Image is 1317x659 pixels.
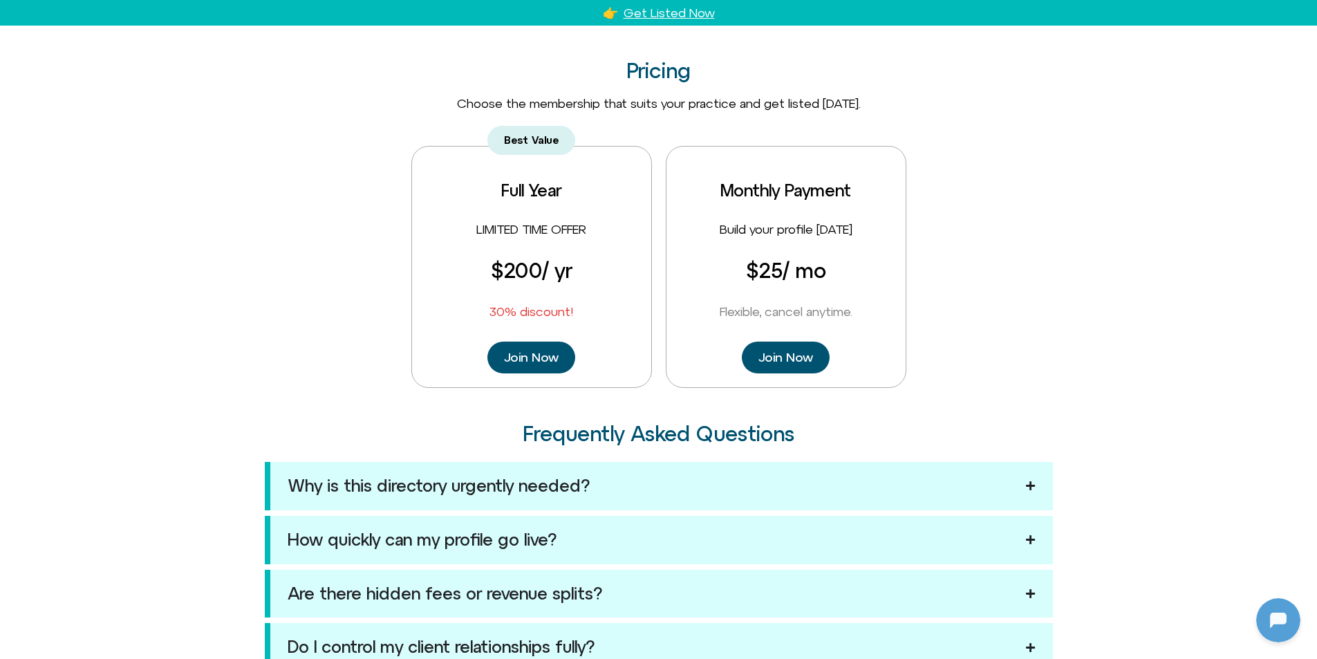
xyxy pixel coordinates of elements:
[265,423,1053,445] h2: Frequently Asked Questions
[504,350,559,365] span: Join Now
[504,134,559,147] span: Best Value
[742,342,830,373] a: Join Now
[489,304,573,319] span: 30% discount!
[501,181,561,199] h3: Full Year
[758,350,813,365] span: Join Now
[783,259,826,282] span: / mo
[720,181,851,199] h3: Monthly Payment
[487,126,575,155] a: Best Value
[720,222,852,236] span: Build your profile [DATE]
[542,259,572,282] span: / yr
[265,570,1053,618] summary: Are there hidden fees or revenue splits?
[288,640,595,654] div: Do I control my client relationships fully?
[288,587,602,601] div: Are there hidden fees or revenue splits?
[491,259,572,282] h1: $200
[265,59,1053,82] h2: Pricing
[746,259,826,282] h1: $25
[265,96,1053,111] div: Choose the membership that suits your practice and get listed [DATE].
[265,462,1053,510] summary: Why is this directory urgently needed?
[288,479,590,493] div: Why is this directory urgently needed?
[476,222,586,236] span: LIMITED TIME OFFER
[624,6,715,20] a: Get Listed Now
[603,6,618,20] a: 👉
[487,342,575,373] a: Join Now
[288,533,557,547] div: How quickly can my profile go live?
[720,304,852,319] span: Flexible, cancel anytime.
[265,516,1053,564] summary: How quickly can my profile go live?
[1256,598,1300,642] iframe: Botpress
